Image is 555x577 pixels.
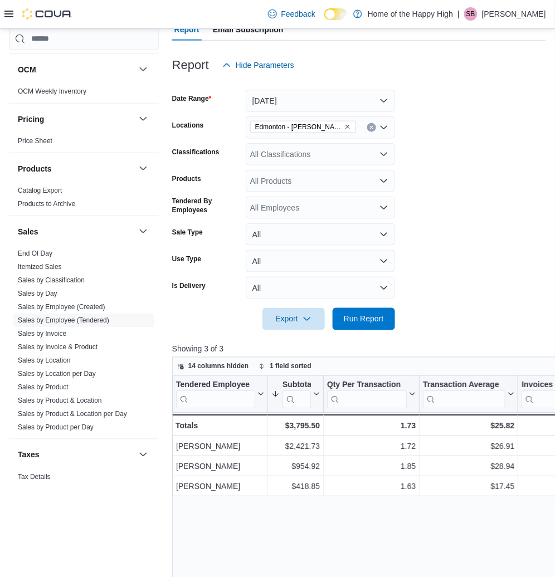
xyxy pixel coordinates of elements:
label: Products [172,174,201,183]
button: 14 columns hidden [173,360,254,373]
h3: Report [172,58,209,72]
a: Sales by Location [18,357,71,365]
span: Sales by Location [18,356,71,365]
div: 1.63 [327,480,416,493]
button: All [246,250,395,272]
h3: OCM [18,64,36,75]
span: End Of Day [18,250,52,258]
span: 14 columns hidden [188,362,249,371]
div: Transaction Average [423,380,505,408]
button: Subtotal [271,380,320,408]
div: 1.73 [327,419,416,433]
label: Tendered By Employees [172,197,241,214]
span: Export [269,308,318,330]
p: [PERSON_NAME] [482,7,546,21]
img: Cova [22,8,72,19]
button: Tendered Employee [176,380,264,408]
button: Hide Parameters [218,54,299,76]
div: Transaction Average [423,380,505,390]
button: OCM [18,64,134,75]
span: Run Report [344,314,384,325]
span: Sales by Invoice [18,330,66,339]
span: Email Subscription [213,18,284,41]
div: [PERSON_NAME] [176,460,264,473]
label: Sale Type [172,228,203,237]
div: $17.45 [423,480,514,493]
span: Sales by Employee (Tendered) [18,316,109,325]
div: $3,795.50 [271,419,320,433]
span: Products to Archive [18,200,75,209]
div: $25.82 [423,419,514,433]
button: Products [18,163,134,174]
a: Catalog Export [18,187,62,195]
p: Home of the Happy High [368,7,453,21]
a: Sales by Invoice [18,330,66,338]
button: Open list of options [379,177,388,185]
button: Run Report [333,308,395,330]
div: Qty Per Transaction [327,380,407,390]
div: $26.91 [423,440,514,453]
a: Sales by Classification [18,277,85,285]
button: Products [137,162,150,175]
div: $954.92 [271,460,320,473]
button: Taxes [137,448,150,462]
span: Edmonton - Rice Howard Way - Fire & Flower [250,121,356,133]
button: OCM [137,63,150,76]
div: 1.72 [327,440,416,453]
p: | [457,7,460,21]
div: Tendered Employee [176,380,255,408]
button: Taxes [18,449,134,461]
button: All [246,277,395,299]
div: Totals [176,419,264,433]
span: Sales by Product [18,383,69,392]
button: Pricing [18,114,134,125]
a: Sales by Product per Day [18,424,94,432]
h3: Taxes [18,449,40,461]
span: OCM Weekly Inventory [18,87,86,96]
span: SB [466,7,475,21]
label: Use Type [172,255,201,263]
div: Sher Buchholtz [464,7,478,21]
a: Sales by Product & Location per Day [18,410,127,418]
button: Open list of options [379,150,388,159]
a: Sales by Employee (Created) [18,304,105,311]
span: Itemized Sales [18,263,62,272]
a: Price Sheet [18,138,52,145]
span: Sales by Invoice & Product [18,343,98,352]
button: Sales [137,225,150,238]
a: Sales by Product & Location [18,397,102,405]
button: Sales [18,226,134,237]
a: Sales by Day [18,290,57,298]
div: Subtotal [283,380,311,390]
button: All [246,223,395,246]
div: OCM [9,85,159,103]
a: Tax Details [18,473,51,481]
label: Is Delivery [172,281,206,290]
span: Price Sheet [18,137,52,146]
span: 1 field sorted [270,362,311,371]
a: Sales by Location per Day [18,370,96,378]
div: Products [9,184,159,216]
a: Sales by Product [18,384,69,392]
h3: Sales [18,226,38,237]
label: Date Range [172,94,212,103]
label: Locations [172,121,204,130]
a: Sales by Invoice & Product [18,344,98,351]
span: Sales by Product & Location [18,397,102,405]
a: Feedback [264,3,320,25]
span: Hide Parameters [236,60,294,71]
a: Sales by Employee (Tendered) [18,317,109,325]
div: Tendered Employee [176,380,255,390]
span: Tax Details [18,473,51,482]
h3: Products [18,163,52,174]
button: Remove Edmonton - Rice Howard Way - Fire & Flower from selection in this group [344,124,351,130]
a: Products to Archive [18,201,75,208]
span: Sales by Employee (Created) [18,303,105,312]
input: Dark Mode [324,8,348,20]
span: Sales by Location per Day [18,370,96,379]
button: Qty Per Transaction [327,380,416,408]
button: Pricing [137,113,150,126]
div: Taxes [9,471,159,502]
